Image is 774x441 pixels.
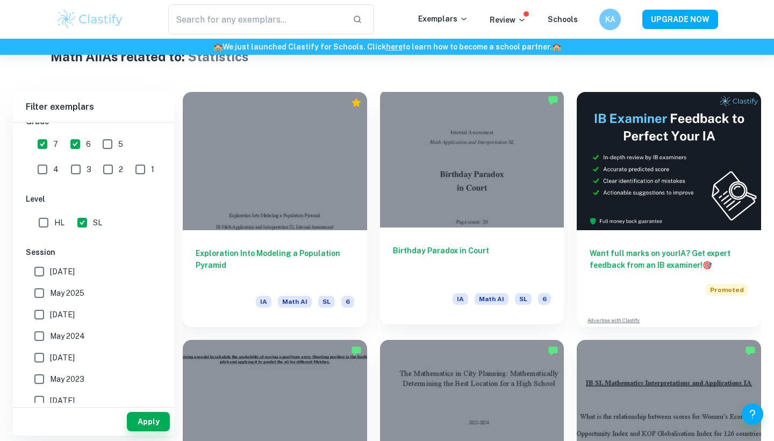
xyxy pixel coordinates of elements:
[26,193,161,205] h6: Level
[453,293,468,305] span: IA
[538,293,551,305] span: 6
[490,14,526,26] p: Review
[548,95,558,105] img: Marked
[53,163,59,175] span: 4
[54,217,64,229] span: HL
[183,92,367,327] a: Exploration Into Modeling a Population PyramidIAMath AISL6
[577,92,761,230] img: Thumbnail
[2,41,772,53] h6: We just launched Clastify for Schools. Click to learn how to become a school partner.
[51,47,724,66] h1: Math AI IAs related to:
[706,284,748,296] span: Promoted
[552,42,561,51] span: 🏫
[188,49,249,64] span: Statistics
[351,97,362,108] div: Premium
[119,163,123,175] span: 2
[278,296,312,308] span: Math AI
[318,296,335,308] span: SL
[742,403,763,425] button: Help and Feedback
[548,345,558,356] img: Marked
[380,92,564,327] a: Birthday Paradox in CourtIAMath AISL6
[341,296,354,308] span: 6
[127,412,170,431] button: Apply
[151,163,154,175] span: 1
[86,138,91,150] span: 6
[604,13,617,25] h6: KA
[93,217,102,229] span: SL
[642,10,718,29] button: UPGRADE NOW
[745,345,756,356] img: Marked
[26,246,161,258] h6: Session
[587,317,640,324] a: Advertise with Clastify
[548,15,578,24] a: Schools
[50,330,85,342] span: May 2024
[351,345,362,356] img: Marked
[599,9,621,30] button: KA
[393,245,551,280] h6: Birthday Paradox in Court
[53,138,58,150] span: 7
[50,309,75,321] span: [DATE]
[50,373,84,385] span: May 2023
[515,293,532,305] span: SL
[590,247,748,271] h6: Want full marks on your IA ? Get expert feedback from an IB examiner!
[386,42,403,51] a: here
[256,296,271,308] span: IA
[50,287,84,299] span: May 2025
[50,266,75,278] span: [DATE]
[703,261,712,269] span: 🎯
[213,42,223,51] span: 🏫
[50,352,75,364] span: [DATE]
[118,138,123,150] span: 5
[13,92,174,122] h6: Filter exemplars
[475,293,508,305] span: Math AI
[196,247,354,283] h6: Exploration Into Modeling a Population Pyramid
[168,4,344,34] input: Search for any exemplars...
[577,92,761,327] a: Want full marks on yourIA? Get expert feedback from an IB examiner!PromotedAdvertise with Clastify
[87,163,91,175] span: 3
[50,395,75,407] span: [DATE]
[418,13,468,25] p: Exemplars
[56,9,124,30] img: Clastify logo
